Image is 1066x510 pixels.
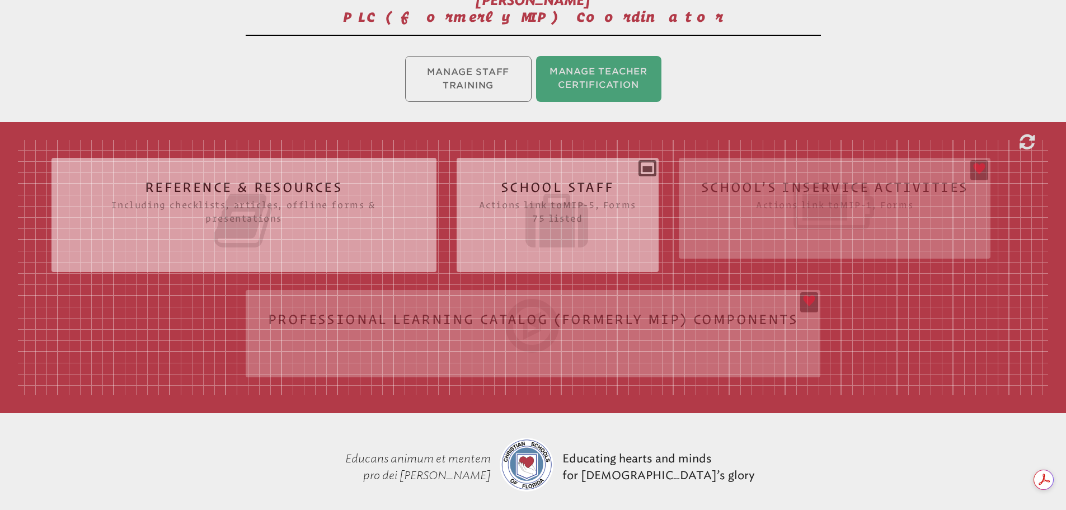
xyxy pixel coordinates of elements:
span: Actions link to , Forms 75 listed [479,194,636,225]
li: Manage Teacher Certification [536,56,661,102]
h2: School Staff [479,180,636,252]
img: csf-logo-web-colors.png [500,438,553,492]
span: PLC (formerly MIP) Coordinator [343,9,724,25]
h2: Reference & Resources [74,180,414,252]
